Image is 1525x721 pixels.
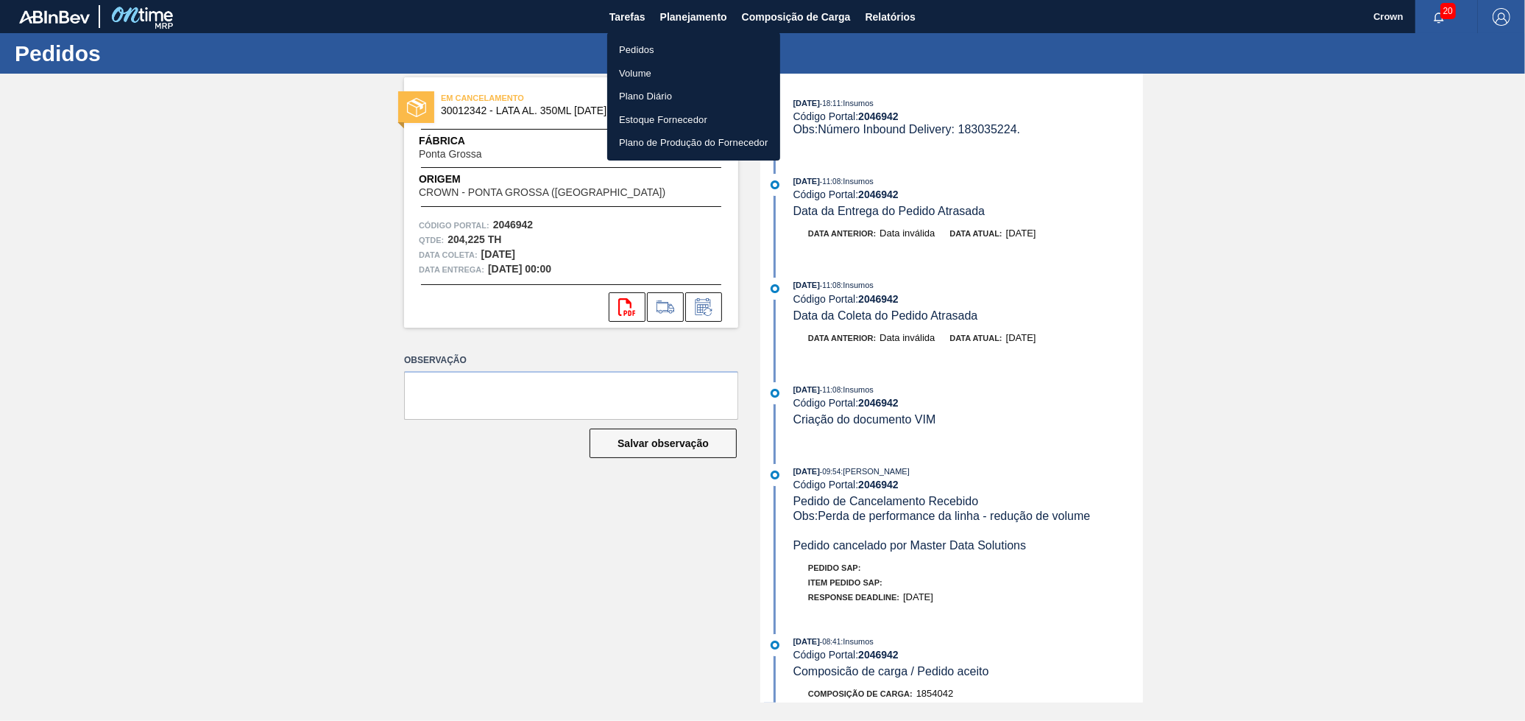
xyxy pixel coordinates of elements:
a: Plano Diário [607,85,780,108]
a: Estoque Fornecedor [607,108,780,132]
a: Volume [607,62,780,85]
a: Pedidos [607,38,780,62]
a: Plano de Produção do Fornecedor [607,131,780,155]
